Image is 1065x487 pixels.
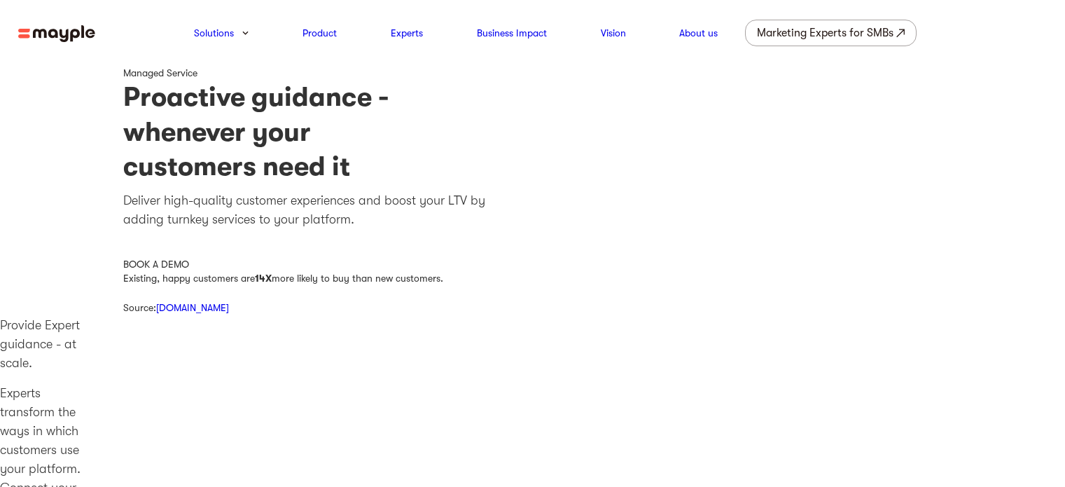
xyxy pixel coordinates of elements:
div: Marketing Experts for SMBs [757,23,893,43]
div: Existing, happy customers are more likely to buy than new customers. Source: [123,271,942,316]
img: arrow-down [242,31,249,35]
div: Managed Service [123,66,942,80]
a: Vision [601,25,626,41]
a: [DOMAIN_NAME] [156,302,229,313]
a: Solutions [194,25,234,41]
a: Business Impact [477,25,547,41]
div: BOOK A DEMO [123,257,942,271]
span: 14X [255,273,272,284]
a: Experts [391,25,423,41]
p: Deliver high-quality customer experiences and boost your LTV by adding turnkey services to your p... [123,191,942,229]
a: About us [679,25,718,41]
img: mayple-logo [18,25,95,43]
a: Marketing Experts for SMBs [745,20,917,46]
a: Product [302,25,337,41]
h1: Proactive guidance - whenever your customers need it [123,80,942,184]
